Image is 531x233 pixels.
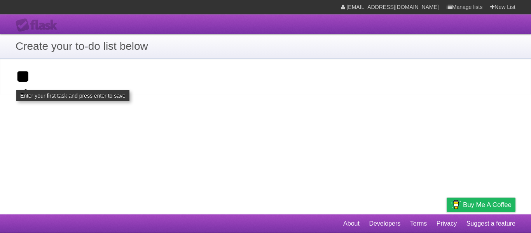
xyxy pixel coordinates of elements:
a: Terms [410,216,427,231]
span: Buy me a coffee [463,198,512,212]
a: Suggest a feature [466,216,515,231]
img: Buy me a coffee [451,198,461,211]
h1: Create your to-do list below [16,38,515,54]
a: Developers [369,216,400,231]
div: Flask [16,18,62,32]
a: About [343,216,360,231]
a: Privacy [437,216,457,231]
a: Buy me a coffee [447,198,515,212]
